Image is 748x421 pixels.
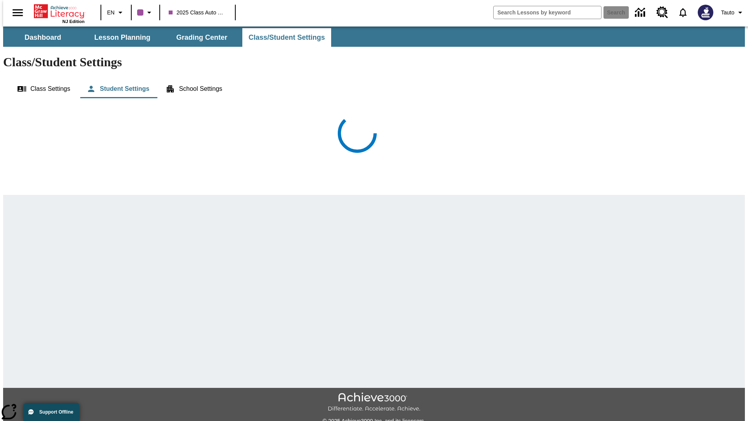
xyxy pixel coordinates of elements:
span: 2025 Class Auto Grade 13 [169,9,226,17]
button: Language: EN, Select a language [104,5,129,19]
a: Notifications [673,2,693,23]
span: Grading Center [176,33,227,42]
button: Open side menu [6,1,29,24]
a: Home [34,4,85,19]
span: Dashboard [25,33,61,42]
button: Profile/Settings [718,5,748,19]
span: Tauto [721,9,734,17]
div: Home [34,3,85,24]
button: Dashboard [4,28,82,47]
button: Grading Center [163,28,241,47]
button: Lesson Planning [83,28,161,47]
button: School Settings [159,80,228,98]
span: Support Offline [39,409,73,415]
img: Achieve3000 Differentiate Accelerate Achieve [328,393,420,412]
div: Class/Student Settings [11,80,737,98]
span: EN [107,9,115,17]
span: NJ Edition [62,19,85,24]
img: Avatar [698,5,713,20]
div: SubNavbar [3,28,332,47]
button: Class/Student Settings [242,28,331,47]
div: SubNavbar [3,27,745,47]
button: Support Offline [23,403,79,421]
span: Lesson Planning [94,33,150,42]
a: Resource Center, Will open in new tab [652,2,673,23]
a: Data Center [630,2,652,23]
input: search field [494,6,601,19]
button: Student Settings [80,80,155,98]
h1: Class/Student Settings [3,55,745,69]
button: Select a new avatar [693,2,718,23]
button: Class Settings [11,80,76,98]
span: Class/Student Settings [249,33,325,42]
button: Class color is purple. Change class color [134,5,157,19]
